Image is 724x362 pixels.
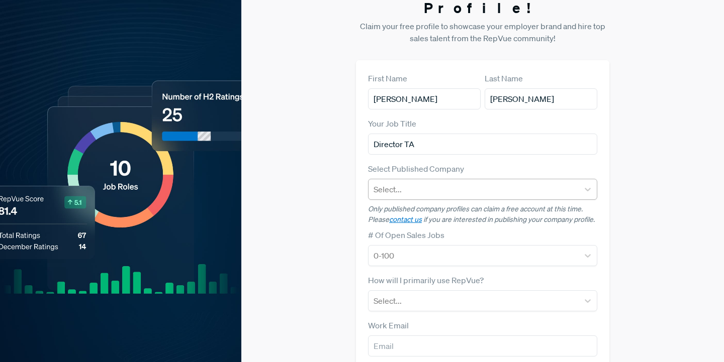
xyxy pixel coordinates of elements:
label: Last Name [485,72,523,84]
label: Select Published Company [368,163,464,175]
input: Email [368,335,597,356]
a: contact us [389,215,422,224]
label: Work Email [368,319,409,331]
input: Last Name [485,88,597,109]
input: First Name [368,88,481,109]
label: How will I primarily use RepVue? [368,274,484,286]
p: Claim your free profile to showcase your employer brand and hire top sales talent from the RepVue... [356,20,609,44]
label: Your Job Title [368,117,416,130]
input: Title [368,134,597,155]
label: # Of Open Sales Jobs [368,229,444,241]
p: Only published company profiles can claim a free account at this time. Please if you are interest... [368,204,597,225]
label: First Name [368,72,407,84]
